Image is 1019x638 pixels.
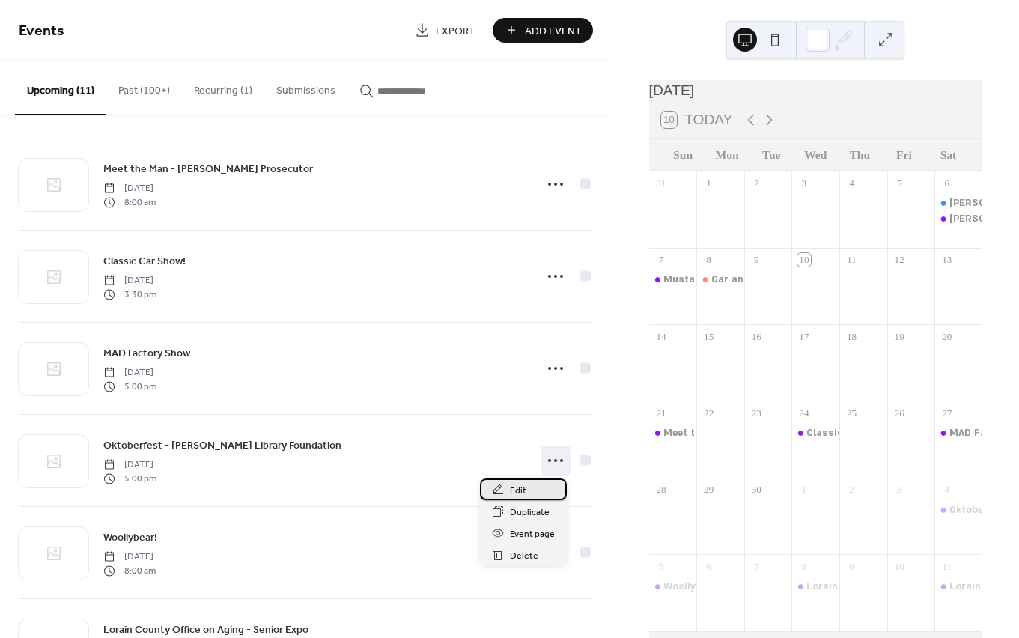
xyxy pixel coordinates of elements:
[749,483,763,496] div: 30
[19,16,64,46] span: Events
[182,61,264,114] button: Recurring (1)
[892,407,906,420] div: 26
[934,195,982,210] div: Jack Hall Sheriff's Ball
[525,23,582,39] span: Add Event
[940,253,954,267] div: 13
[103,380,156,393] span: 5:00 pm
[892,559,906,573] div: 10
[791,425,839,440] div: Classic Car Show!
[106,61,182,114] button: Past (100+)
[749,176,763,189] div: 2
[103,621,308,638] a: Lorain County Office on Aging - Senior Expo
[103,472,156,485] span: 5:00 pm
[749,139,794,171] div: Tue
[702,407,715,420] div: 22
[654,483,668,496] div: 28
[749,253,763,267] div: 9
[940,176,954,189] div: 6
[510,505,550,520] span: Duplicate
[654,559,668,573] div: 5
[103,366,156,380] span: [DATE]
[661,139,705,171] div: Sun
[845,407,858,420] div: 25
[654,329,668,343] div: 14
[654,253,668,267] div: 7
[404,18,487,43] a: Export
[649,579,697,594] div: Woollybear!
[15,61,106,115] button: Upcoming (11)
[797,407,811,420] div: 24
[103,162,313,177] span: Meet the Man - [PERSON_NAME] Prosecutor
[663,579,720,594] div: Woollybear!
[940,483,954,496] div: 4
[103,254,186,270] span: Classic Car Show!
[838,139,882,171] div: Thu
[791,579,839,594] div: Lorain County Office on Aging - Senior Expo
[103,622,308,638] span: Lorain County Office on Aging - Senior Expo
[103,550,156,564] span: [DATE]
[696,272,744,287] div: Car and Bike Show - Safe Harbor Benefit
[940,559,954,573] div: 11
[663,272,855,287] div: Mustang Ford Car Show Members only
[845,176,858,189] div: 4
[797,329,811,343] div: 17
[892,176,906,189] div: 5
[702,253,715,267] div: 8
[892,253,906,267] div: 12
[103,182,156,195] span: [DATE]
[926,139,970,171] div: Sat
[103,564,156,577] span: 8:00 am
[882,139,926,171] div: Fri
[103,274,156,288] span: [DATE]
[705,139,749,171] div: Mon
[797,559,811,573] div: 8
[702,559,715,573] div: 6
[934,579,982,594] div: Lorain County Hispanic Foundation - Night at the Races
[649,80,982,102] div: [DATE]
[103,346,190,362] span: MAD Factory Show
[845,483,858,496] div: 2
[436,23,475,39] span: Export
[103,160,313,177] a: Meet the Man - [PERSON_NAME] Prosecutor
[103,195,156,209] span: 8:00 am
[845,559,858,573] div: 9
[264,61,347,114] button: Submissions
[797,176,811,189] div: 3
[934,211,982,226] div: Jack Hall Sheriff's Ball
[649,272,697,287] div: Mustang Ford Car Show Members only
[702,176,715,189] div: 1
[934,425,982,440] div: MAD Factory Show
[510,483,526,499] span: Edit
[797,483,811,496] div: 1
[510,548,538,564] span: Delete
[940,407,954,420] div: 27
[794,139,838,171] div: Wed
[702,329,715,343] div: 15
[103,529,157,546] a: Woollybear!
[845,253,858,267] div: 11
[892,483,906,496] div: 3
[845,329,858,343] div: 18
[940,329,954,343] div: 20
[892,329,906,343] div: 19
[663,425,876,440] div: Meet the Man - [PERSON_NAME] Prosecutor
[103,530,157,546] span: Woollybear!
[654,176,668,189] div: 31
[749,407,763,420] div: 23
[103,252,186,270] a: Classic Car Show!
[493,18,593,43] button: Add Event
[103,458,156,472] span: [DATE]
[749,559,763,573] div: 7
[103,438,341,454] span: Oktoberfest - [PERSON_NAME] Library Foundation
[711,272,910,287] div: Car and Bike Show - Safe Harbor Benefit
[510,526,555,542] span: Event page
[654,407,668,420] div: 21
[103,437,341,454] a: Oktoberfest - [PERSON_NAME] Library Foundation
[649,425,697,440] div: Meet the Man - Tony Cillo Prosecutor
[702,483,715,496] div: 29
[749,329,763,343] div: 16
[103,344,190,362] a: MAD Factory Show
[103,288,156,301] span: 3:30 pm
[934,502,982,517] div: Oktoberfest - Ritter Library Foundation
